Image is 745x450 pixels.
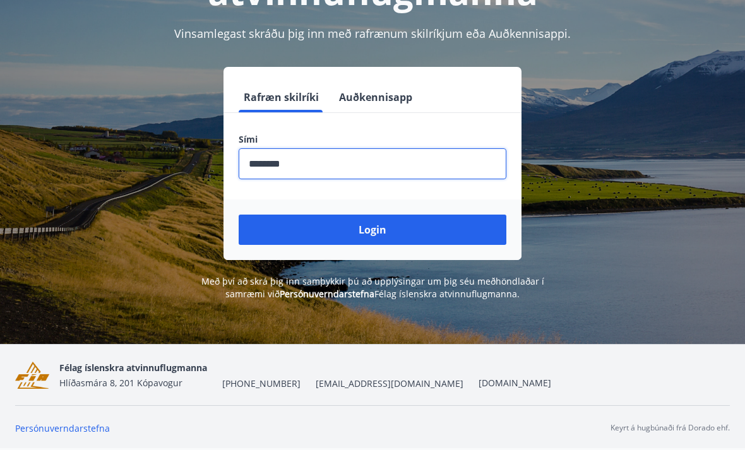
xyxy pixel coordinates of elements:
[239,215,506,245] button: Login
[222,377,301,390] span: [PHONE_NUMBER]
[201,275,544,300] span: Með því að skrá þig inn samþykkir þú að upplýsingar um þig séu meðhöndlaðar í samræmi við Félag í...
[15,422,110,434] a: Persónuverndarstefna
[59,362,207,374] span: Félag íslenskra atvinnuflugmanna
[174,26,571,41] span: Vinsamlegast skráðu þig inn með rafrænum skilríkjum eða Auðkennisappi.
[15,362,49,389] img: FGYwLRsDkrbKU9IF3wjeuKl1ApL8nCcSRU6gK6qq.png
[239,133,506,146] label: Sími
[316,377,463,390] span: [EMAIL_ADDRESS][DOMAIN_NAME]
[59,377,182,389] span: Hlíðasmára 8, 201 Kópavogur
[334,82,417,112] button: Auðkennisapp
[611,422,730,434] p: Keyrt á hugbúnaði frá Dorado ehf.
[280,288,374,300] a: Persónuverndarstefna
[239,82,324,112] button: Rafræn skilríki
[479,377,551,389] a: [DOMAIN_NAME]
